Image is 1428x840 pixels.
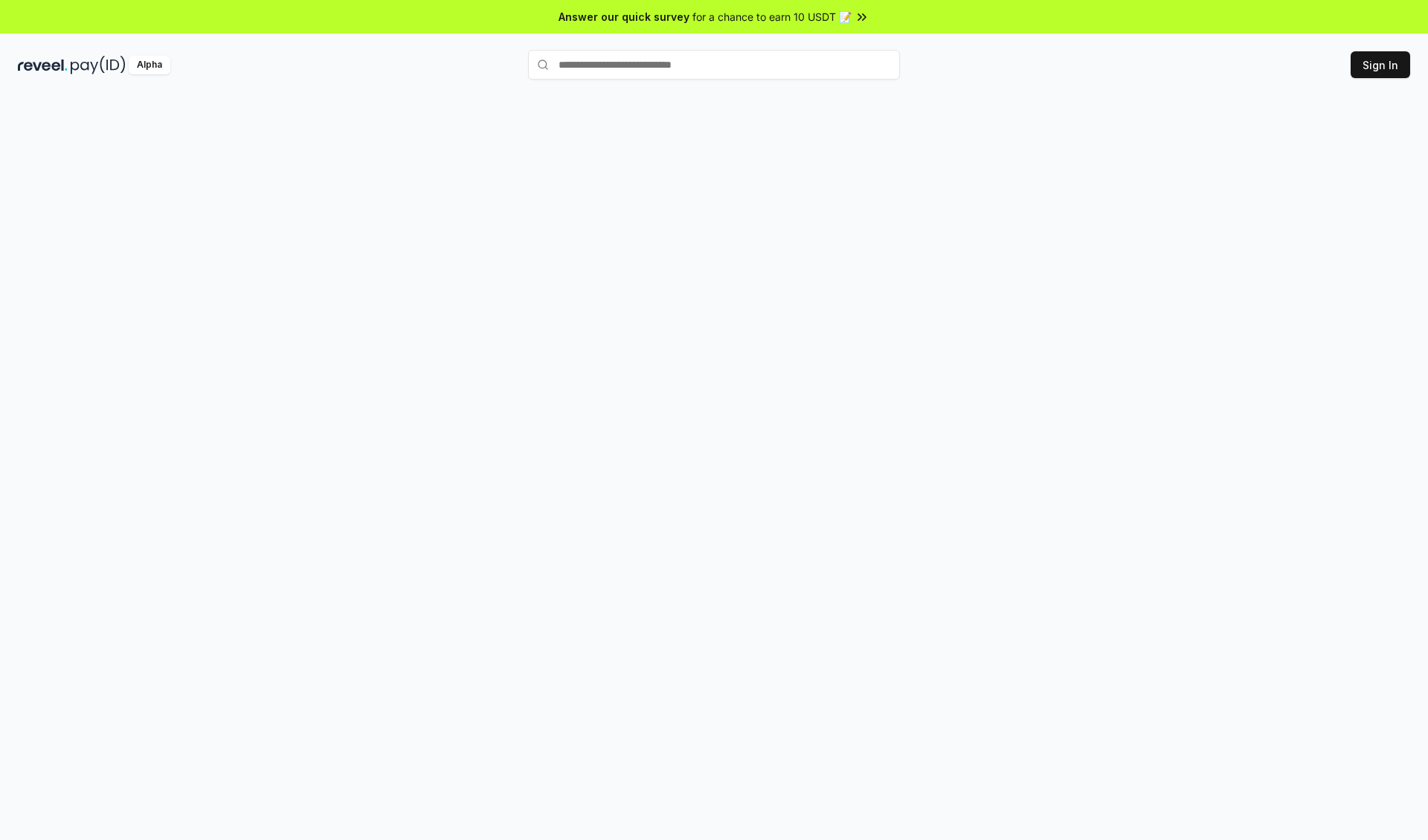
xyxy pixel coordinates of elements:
button: Sign In [1351,51,1410,78]
span: Answer our quick survey [559,9,689,25]
span: for a chance to earn 10 USDT 📝 [692,9,852,25]
img: reveel_dark [18,56,68,74]
img: pay_id [71,56,126,74]
div: Alpha [129,56,170,74]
